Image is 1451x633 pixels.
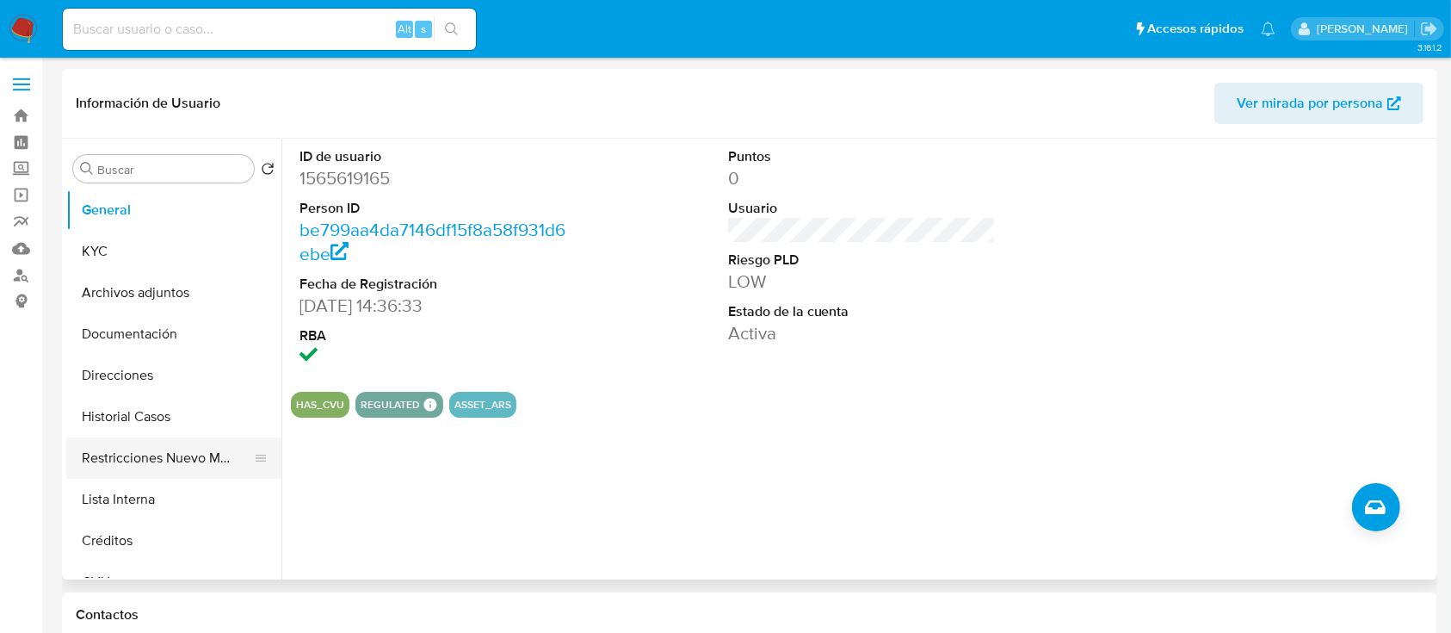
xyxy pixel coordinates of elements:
[1420,20,1438,38] a: Salir
[1317,21,1414,37] p: marielabelen.cragno@mercadolibre.com
[299,275,568,294] dt: Fecha de Registración
[434,17,469,41] button: search-icon
[66,479,281,520] button: Lista Interna
[299,147,568,166] dt: ID de usuario
[299,217,565,266] a: be799aa4da7146df15f8a58f931d6ebe
[728,302,997,321] dt: Estado de la cuenta
[398,21,411,37] span: Alt
[421,21,426,37] span: s
[66,355,281,396] button: Direcciones
[97,162,247,177] input: Buscar
[66,272,281,313] button: Archivos adjuntos
[66,520,281,562] button: Créditos
[76,606,1423,624] h1: Contactos
[728,199,997,218] dt: Usuario
[299,199,568,218] dt: Person ID
[299,294,568,318] dd: [DATE] 14:36:33
[1261,22,1275,36] a: Notificaciones
[80,162,94,176] button: Buscar
[1237,83,1383,124] span: Ver mirada por persona
[66,396,281,438] button: Historial Casos
[66,562,281,603] button: CVU
[76,95,220,112] h1: Información de Usuario
[66,189,281,231] button: General
[728,147,997,166] dt: Puntos
[63,18,476,40] input: Buscar usuario o caso...
[261,162,275,181] button: Volver al orden por defecto
[299,166,568,190] dd: 1565619165
[1147,20,1244,38] span: Accesos rápidos
[66,438,268,479] button: Restricciones Nuevo Mundo
[299,326,568,345] dt: RBA
[728,321,997,345] dd: Activa
[66,231,281,272] button: KYC
[728,270,997,294] dd: LOW
[728,166,997,190] dd: 0
[1214,83,1423,124] button: Ver mirada por persona
[728,251,997,270] dt: Riesgo PLD
[66,313,281,355] button: Documentación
